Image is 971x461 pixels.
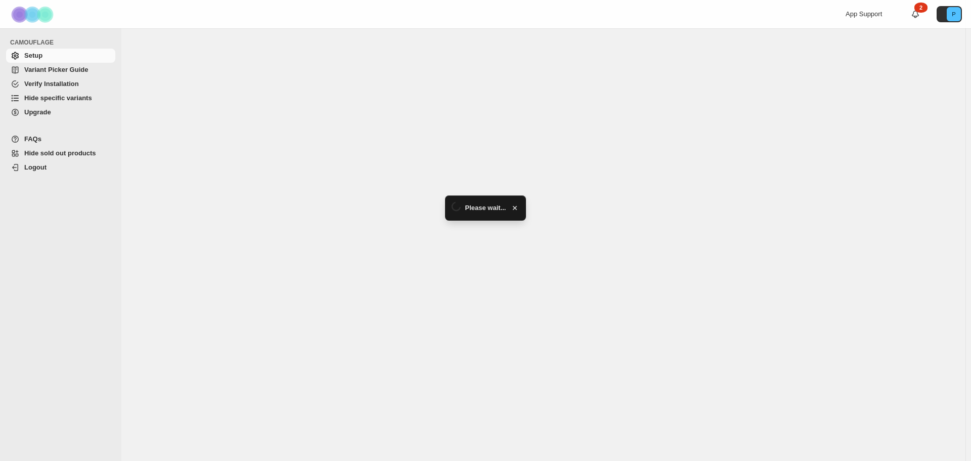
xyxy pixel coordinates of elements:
span: Please wait... [465,203,506,213]
text: P [952,11,955,17]
span: Setup [24,52,42,59]
span: Avatar with initials P [947,7,961,21]
div: 2 [914,3,928,13]
button: Avatar with initials P [937,6,962,22]
a: Variant Picker Guide [6,63,115,77]
span: CAMOUFLAGE [10,38,116,47]
a: Logout [6,160,115,175]
span: App Support [846,10,882,18]
span: Upgrade [24,108,51,116]
a: Setup [6,49,115,63]
a: Verify Installation [6,77,115,91]
a: 2 [910,9,920,19]
span: Logout [24,163,47,171]
span: Hide specific variants [24,94,92,102]
span: Verify Installation [24,80,79,88]
a: FAQs [6,132,115,146]
img: Camouflage [8,1,59,28]
span: Hide sold out products [24,149,96,157]
a: Hide specific variants [6,91,115,105]
span: Variant Picker Guide [24,66,88,73]
a: Hide sold out products [6,146,115,160]
span: FAQs [24,135,41,143]
a: Upgrade [6,105,115,119]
